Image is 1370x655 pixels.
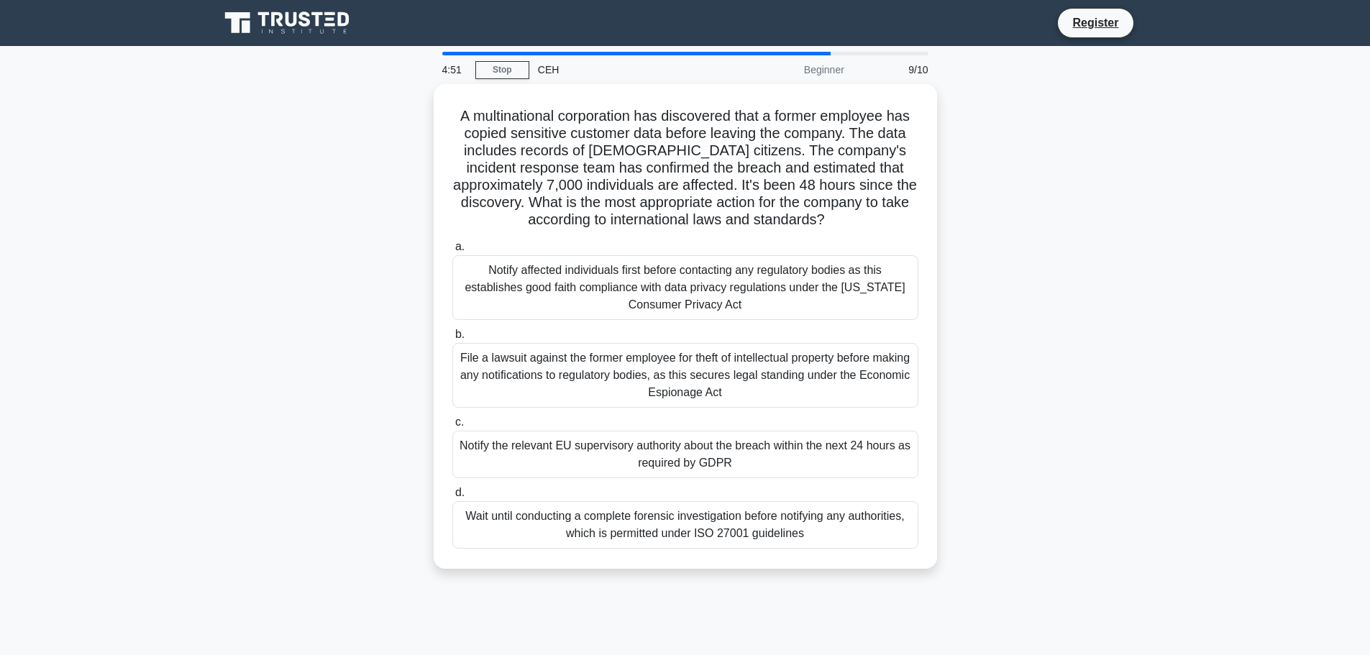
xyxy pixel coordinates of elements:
div: Notify affected individuals first before contacting any regulatory bodies as this establishes goo... [452,255,918,320]
h5: A multinational corporation has discovered that a former employee has copied sensitive customer d... [451,107,920,229]
span: c. [455,416,464,428]
div: Beginner [727,55,853,84]
span: b. [455,328,465,340]
div: File a lawsuit against the former employee for theft of intellectual property before making any n... [452,343,918,408]
a: Stop [475,61,529,79]
div: 9/10 [853,55,937,84]
div: Notify the relevant EU supervisory authority about the breach within the next 24 hours as require... [452,431,918,478]
div: Wait until conducting a complete forensic investigation before notifying any authorities, which i... [452,501,918,549]
span: d. [455,486,465,498]
a: Register [1064,14,1127,32]
div: CEH [529,55,727,84]
span: a. [455,240,465,252]
div: 4:51 [434,55,475,84]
